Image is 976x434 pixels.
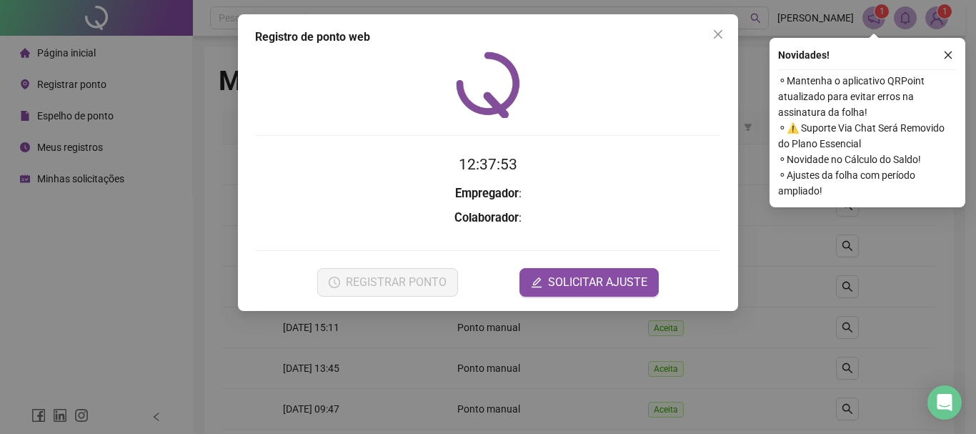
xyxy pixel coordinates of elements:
[778,167,957,199] span: ⚬ Ajustes da folha com período ampliado!
[548,274,647,291] span: SOLICITAR AJUSTE
[927,385,962,420] div: Open Intercom Messenger
[778,47,830,63] span: Novidades !
[255,184,721,203] h3: :
[712,29,724,40] span: close
[255,29,721,46] div: Registro de ponto web
[459,156,517,173] time: 12:37:53
[454,211,519,225] strong: Colaborador
[317,268,458,297] button: REGISTRAR PONTO
[455,187,519,200] strong: Empregador
[707,23,729,46] button: Close
[943,50,953,60] span: close
[531,277,542,288] span: edit
[519,268,659,297] button: editSOLICITAR AJUSTE
[778,73,957,120] span: ⚬ Mantenha o aplicativo QRPoint atualizado para evitar erros na assinatura da folha!
[456,51,520,118] img: QRPoint
[255,209,721,227] h3: :
[778,152,957,167] span: ⚬ Novidade no Cálculo do Saldo!
[778,120,957,152] span: ⚬ ⚠️ Suporte Via Chat Será Removido do Plano Essencial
